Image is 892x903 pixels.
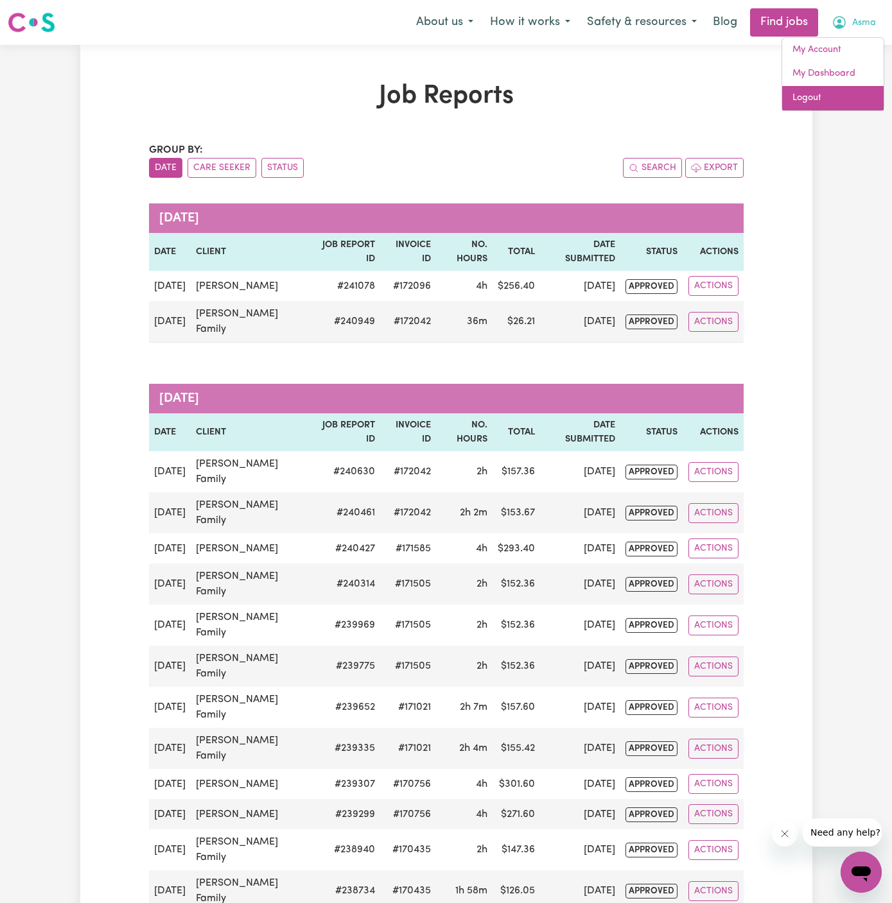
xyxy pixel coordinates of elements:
[540,413,620,451] th: Date Submitted
[477,579,487,589] span: 2 hours
[476,281,487,291] span: 4 hours
[310,646,381,687] td: # 239775
[380,271,436,301] td: #172096
[149,492,191,533] td: [DATE]
[149,145,203,155] span: Group by:
[625,465,678,479] span: approved
[191,533,310,563] td: [PERSON_NAME]
[380,233,436,271] th: Invoice ID
[149,203,744,233] caption: [DATE]
[579,9,705,36] button: Safety & resources
[380,769,436,799] td: #170756
[688,312,739,332] button: Actions
[540,728,620,769] td: [DATE]
[688,615,739,635] button: Actions
[841,852,882,893] iframe: Button to launch messaging window
[625,314,678,329] span: approved
[380,533,436,563] td: #171585
[310,799,381,829] td: # 239299
[149,158,182,178] button: sort invoices by date
[540,769,620,799] td: [DATE]
[380,728,436,769] td: #171021
[191,799,310,829] td: [PERSON_NAME]
[191,829,310,870] td: [PERSON_NAME] Family
[623,158,682,178] button: Search
[625,741,678,756] span: approved
[436,413,493,451] th: No. Hours
[191,492,310,533] td: [PERSON_NAME] Family
[477,845,487,855] span: 2 hours
[476,544,487,554] span: 4 hours
[460,508,487,518] span: 2 hours 2 minutes
[149,271,191,301] td: [DATE]
[493,563,540,605] td: $ 152.36
[782,37,884,111] div: My Account
[688,657,739,676] button: Actions
[493,271,540,301] td: $ 256.40
[705,8,745,37] a: Blog
[191,646,310,687] td: [PERSON_NAME] Family
[782,86,884,110] a: Logout
[625,777,678,792] span: approved
[493,687,540,728] td: $ 157.60
[540,233,620,271] th: Date Submitted
[685,158,744,178] button: Export
[310,271,381,301] td: # 241078
[688,881,739,901] button: Actions
[493,301,540,343] td: $ 26.21
[540,451,620,492] td: [DATE]
[625,618,678,633] span: approved
[688,574,739,594] button: Actions
[310,563,381,605] td: # 240314
[149,301,191,343] td: [DATE]
[191,605,310,646] td: [PERSON_NAME] Family
[477,661,487,671] span: 2 hours
[540,646,620,687] td: [DATE]
[625,884,678,899] span: approved
[625,843,678,857] span: approved
[149,384,744,413] caption: [DATE]
[149,605,191,646] td: [DATE]
[8,8,55,37] a: Careseekers logo
[149,81,744,112] h1: Job Reports
[620,413,683,451] th: Status
[540,799,620,829] td: [DATE]
[625,542,678,556] span: approved
[191,413,310,451] th: Client
[625,577,678,592] span: approved
[310,728,381,769] td: # 239335
[149,533,191,563] td: [DATE]
[688,840,739,860] button: Actions
[310,605,381,646] td: # 239969
[493,769,540,799] td: $ 301.60
[467,316,487,327] span: 36 minutes
[493,492,540,533] td: $ 153.67
[540,829,620,870] td: [DATE]
[191,769,310,799] td: [PERSON_NAME]
[493,829,540,870] td: $ 147.36
[476,809,487,820] span: 4 hours
[380,492,436,533] td: #172042
[191,687,310,728] td: [PERSON_NAME] Family
[477,620,487,630] span: 2 hours
[380,799,436,829] td: #170756
[460,702,487,712] span: 2 hours 7 minutes
[310,829,381,870] td: # 238940
[493,451,540,492] td: $ 157.36
[782,62,884,86] a: My Dashboard
[688,538,739,558] button: Actions
[540,563,620,605] td: [DATE]
[625,700,678,715] span: approved
[620,233,683,271] th: Status
[476,779,487,789] span: 4 hours
[688,739,739,759] button: Actions
[310,492,381,533] td: # 240461
[493,233,540,271] th: Total
[782,38,884,62] a: My Account
[380,687,436,728] td: #171021
[688,503,739,523] button: Actions
[625,659,678,674] span: approved
[477,467,487,477] span: 2 hours
[191,271,310,301] td: [PERSON_NAME]
[493,605,540,646] td: $ 152.36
